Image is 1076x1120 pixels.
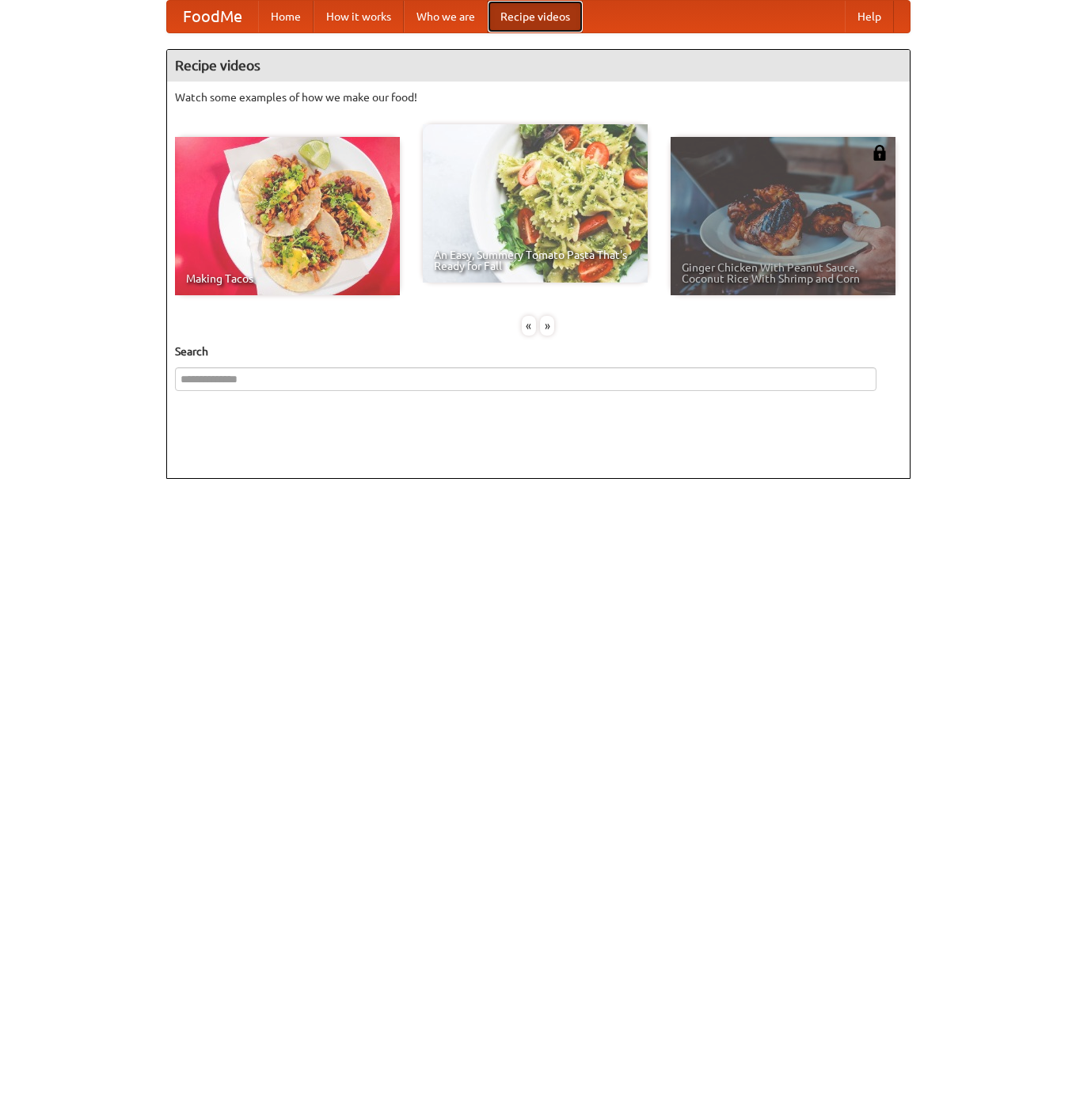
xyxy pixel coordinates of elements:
span: An Easy, Summery Tomato Pasta That's Ready for Fall [434,249,637,271]
a: FoodMe [167,1,258,32]
a: Home [258,1,314,32]
p: Watch some examples of how we make our food! [175,89,902,105]
img: 483408.png [872,145,888,161]
a: Who we are [404,1,488,32]
div: » [540,316,554,336]
a: How it works [314,1,404,32]
a: An Easy, Summery Tomato Pasta That's Ready for Fall [423,124,648,283]
a: Making Tacos [175,137,400,295]
a: Help [845,1,894,32]
span: Making Tacos [186,273,389,284]
a: Recipe videos [488,1,583,32]
div: « [522,316,536,336]
h4: Recipe videos [167,50,910,82]
h5: Search [175,344,902,359]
